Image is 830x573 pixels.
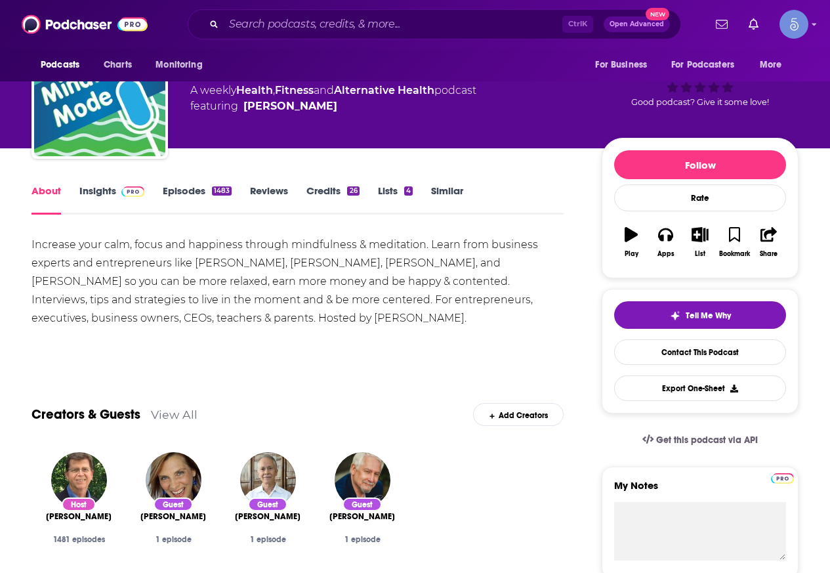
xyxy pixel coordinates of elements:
[670,310,680,321] img: tell me why sparkle
[614,301,786,329] button: tell me why sparkleTell Me Why
[212,186,232,196] div: 1483
[250,184,288,215] a: Reviews
[695,250,705,258] div: List
[34,25,165,156] img: Mindfulness Mode
[711,13,733,35] a: Show notifications dropdown
[243,98,337,114] a: Bruce Langford
[771,471,794,484] a: Pro website
[686,310,731,321] span: Tell Me Why
[42,535,115,544] div: 1481 episodes
[632,424,768,456] a: Get this podcast via API
[275,84,314,96] a: Fitness
[273,84,275,96] span: ,
[235,511,301,522] a: Ralph Sanchez
[248,498,287,511] div: Guest
[31,53,96,77] button: open menu
[610,21,664,28] span: Open Advanced
[743,13,764,35] a: Show notifications dropdown
[562,16,593,33] span: Ctrl K
[625,250,638,258] div: Play
[41,56,79,74] span: Podcasts
[719,250,750,258] div: Bookmark
[347,186,359,196] div: 26
[79,184,144,215] a: InsightsPodchaser Pro
[46,511,112,522] a: Bruce Langford
[334,84,434,96] a: Alternative Health
[190,83,476,114] div: A weekly podcast
[751,53,799,77] button: open menu
[614,150,786,179] button: Follow
[190,98,476,114] span: featuring
[306,184,359,215] a: Credits26
[235,511,301,522] span: [PERSON_NAME]
[62,498,96,511] div: Host
[586,53,663,77] button: open menu
[378,184,413,215] a: Lists4
[22,12,148,37] img: Podchaser - Follow, Share and Rate Podcasts
[663,53,753,77] button: open menu
[614,219,648,266] button: Play
[46,511,112,522] span: [PERSON_NAME]
[779,10,808,39] img: User Profile
[154,498,193,511] div: Guest
[683,219,717,266] button: List
[31,184,61,215] a: About
[671,56,734,74] span: For Podcasters
[614,375,786,401] button: Export One-Sheet
[95,53,140,77] a: Charts
[646,8,669,20] span: New
[236,84,273,96] a: Health
[146,452,201,508] img: Anjel B Hartwell
[779,10,808,39] button: Show profile menu
[752,219,786,266] button: Share
[760,56,782,74] span: More
[31,406,140,423] a: Creators & Guests
[140,511,206,522] a: Anjel B Hartwell
[657,250,674,258] div: Apps
[431,184,463,215] a: Similar
[648,219,682,266] button: Apps
[121,186,144,197] img: Podchaser Pro
[156,56,202,74] span: Monitoring
[329,511,395,522] a: Brett Hill
[329,511,395,522] span: [PERSON_NAME]
[188,9,681,39] div: Search podcasts, credits, & more...
[31,236,564,328] div: Increase your calm, focus and happiness through mindfulness & meditation. Learn from business exp...
[231,535,304,544] div: 1 episode
[140,511,206,522] span: [PERSON_NAME]
[614,184,786,211] div: Rate
[614,339,786,365] a: Contact This Podcast
[224,14,562,35] input: Search podcasts, credits, & more...
[240,452,296,508] img: Ralph Sanchez
[771,473,794,484] img: Podchaser Pro
[614,479,786,502] label: My Notes
[314,84,334,96] span: and
[604,16,670,32] button: Open AdvancedNew
[151,408,197,421] a: View All
[136,535,210,544] div: 1 episode
[163,184,232,215] a: Episodes1483
[760,250,778,258] div: Share
[779,10,808,39] span: Logged in as Spiral5-G1
[404,186,413,196] div: 4
[51,452,107,508] img: Bruce Langford
[335,452,390,508] img: Brett Hill
[656,435,758,446] span: Get this podcast via API
[104,56,132,74] span: Charts
[473,403,563,426] div: Add Creators
[631,97,769,107] span: Good podcast? Give it some love!
[595,56,647,74] span: For Business
[325,535,399,544] div: 1 episode
[146,53,219,77] button: open menu
[342,498,382,511] div: Guest
[717,219,751,266] button: Bookmark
